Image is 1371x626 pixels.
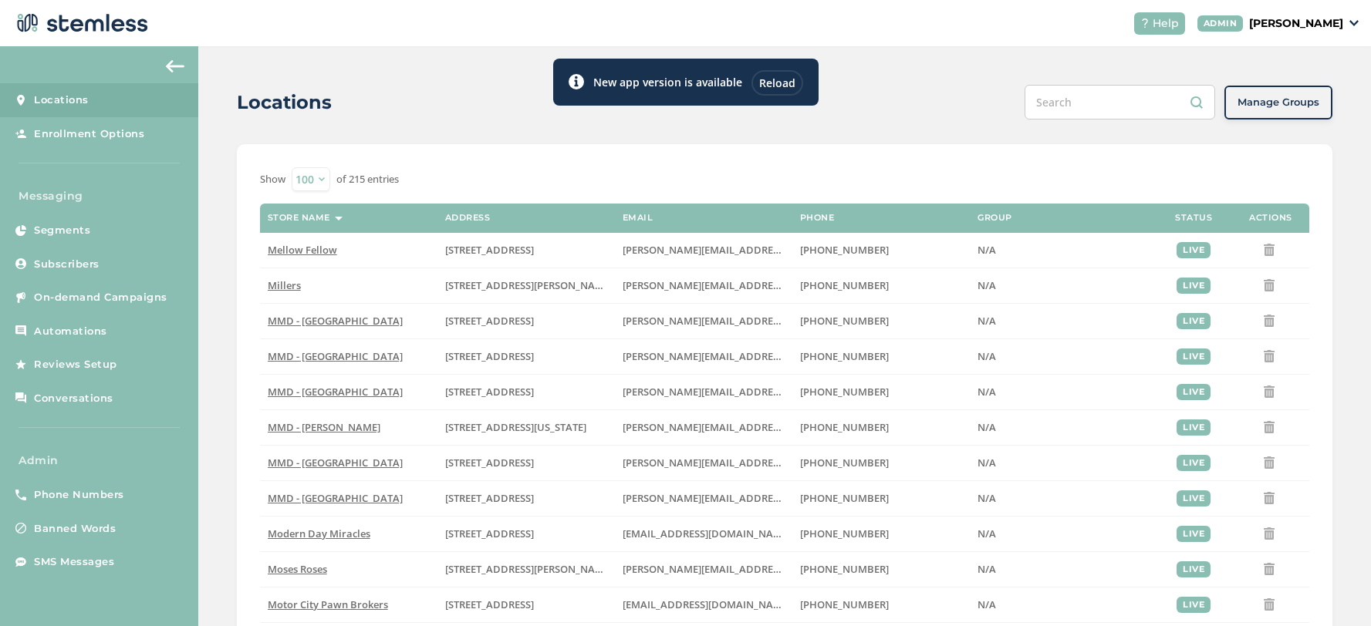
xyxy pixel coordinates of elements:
[1153,15,1179,32] span: Help
[1232,204,1309,233] th: Actions
[34,290,167,305] span: On-demand Campaigns
[268,279,430,292] label: Millers
[268,527,370,540] span: Modern Day Miracles
[1025,85,1215,119] input: Search
[445,349,534,363] span: [STREET_ADDRESS]
[1177,242,1211,258] div: live
[623,421,785,434] label: ilana.d@mmdshops.com
[34,391,113,406] span: Conversations
[268,491,403,505] span: MMD - [GEOGRAPHIC_DATA]
[623,598,785,611] label: mark@motorcitypawnbrokers.com
[1140,19,1150,28] img: icon-help-white-03924b79.svg
[751,70,803,96] div: Reload
[800,527,889,540] span: [PHONE_NUMBER]
[268,563,430,576] label: Moses Roses
[237,89,332,116] h2: Locations
[623,491,870,505] span: [PERSON_NAME][EMAIL_ADDRESS][DOMAIN_NAME]
[800,562,889,576] span: [PHONE_NUMBER]
[1177,526,1211,542] div: live
[268,420,380,434] span: MMD - [PERSON_NAME]
[1177,490,1211,507] div: live
[445,385,607,399] label: 1901 Atlantic Avenue
[623,420,870,434] span: [PERSON_NAME][EMAIL_ADDRESS][DOMAIN_NAME]
[623,279,785,292] label: adam@cannabis21.com
[623,385,785,399] label: ilana.d@mmdshops.com
[34,487,124,503] span: Phone Numbers
[800,420,889,434] span: [PHONE_NUMBER]
[445,279,607,292] label: 302 West Waldrip Street
[445,527,607,540] label: 9970 Glenoaks Boulevard
[268,456,430,469] label: MMD - North Hollywood
[445,527,534,540] span: [STREET_ADDRESS]
[800,314,889,328] span: [PHONE_NUMBER]
[34,257,100,272] span: Subscribers
[623,527,785,540] label: rickatcrush@gmail.com
[34,357,117,372] span: Reviews Setup
[623,213,653,223] label: Email
[34,126,144,142] span: Enrollment Options
[800,385,889,399] span: [PHONE_NUMBER]
[623,456,785,469] label: ilana.d@mmdshops.com
[800,491,889,505] span: [PHONE_NUMBER]
[445,597,534,611] span: [STREET_ADDRESS]
[268,315,430,328] label: MMD - Hollywood
[1177,348,1211,365] div: live
[1349,20,1359,26] img: icon_down-arrow-small-66adaf34.svg
[1294,552,1371,626] iframe: Chat Widget
[445,563,607,576] label: 1005 John A Papalas Drive
[623,278,870,292] span: [PERSON_NAME][EMAIL_ADDRESS][DOMAIN_NAME]
[1177,278,1211,294] div: live
[268,421,430,434] label: MMD - Marina Del Rey
[800,456,889,469] span: [PHONE_NUMBER]
[268,598,430,611] label: Motor City Pawn Brokers
[445,456,534,469] span: [STREET_ADDRESS]
[445,456,607,469] label: 4720 Vineland Avenue
[34,554,114,570] span: SMS Messages
[978,350,1147,363] label: N/A
[34,324,107,339] span: Automations
[800,279,962,292] label: (360) 831-4300
[800,315,962,328] label: (818) 439-8484
[166,60,184,72] img: icon-arrow-back-accent-c549486e.svg
[800,563,962,576] label: (206) 949-4141
[978,279,1147,292] label: N/A
[623,349,870,363] span: [PERSON_NAME][EMAIL_ADDRESS][DOMAIN_NAME]
[800,278,889,292] span: [PHONE_NUMBER]
[623,350,785,363] label: ilana.d@mmdshops.com
[978,527,1147,540] label: N/A
[800,213,835,223] label: Phone
[978,315,1147,328] label: N/A
[1177,313,1211,329] div: live
[1197,15,1244,32] div: ADMIN
[445,315,607,328] label: 1515 North Cahuenga Boulevard
[1238,95,1319,110] span: Manage Groups
[800,350,962,363] label: (818) 439-8484
[268,527,430,540] label: Modern Day Miracles
[445,421,607,434] label: 13356 Washington Boulevard
[978,385,1147,399] label: N/A
[34,93,89,108] span: Locations
[335,217,343,220] img: icon-sort-1e1d7615.svg
[623,597,791,611] span: [EMAIL_ADDRESS][DOMAIN_NAME]
[445,350,607,363] label: 655 Newark Avenue
[445,278,613,292] span: [STREET_ADDRESS][PERSON_NAME]
[800,492,962,505] label: (818) 439-8484
[623,315,785,328] label: ilana.d@mmdshops.com
[623,563,785,576] label: ryan@dispojoy.com
[1249,15,1343,32] p: [PERSON_NAME]
[268,213,330,223] label: Store name
[1175,213,1212,223] label: Status
[268,492,430,505] label: MMD - Redwood City
[800,385,962,399] label: (818) 439-8484
[593,74,742,90] label: New app version is available
[268,597,388,611] span: Motor City Pawn Brokers
[268,350,430,363] label: MMD - Jersey City
[623,244,785,257] label: ryan@dispojoy.com
[800,244,962,257] label: (206) 949-4141
[12,8,148,39] img: logo-dark-0685b13c.svg
[800,597,889,611] span: [PHONE_NUMBER]
[1177,597,1211,613] div: live
[623,243,870,257] span: [PERSON_NAME][EMAIL_ADDRESS][DOMAIN_NAME]
[268,314,403,328] span: MMD - [GEOGRAPHIC_DATA]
